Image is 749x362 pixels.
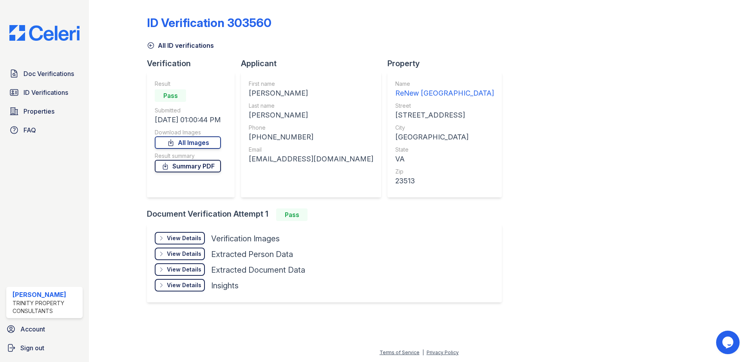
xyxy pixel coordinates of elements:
div: Insights [211,280,239,291]
a: FAQ [6,122,83,138]
div: Verification Images [211,233,280,244]
iframe: chat widget [716,331,741,354]
div: | [422,349,424,355]
a: Name ReNew [GEOGRAPHIC_DATA] [395,80,494,99]
div: [EMAIL_ADDRESS][DOMAIN_NAME] [249,154,373,165]
div: VA [395,154,494,165]
div: Applicant [241,58,387,69]
div: Result [155,80,221,88]
span: FAQ [24,125,36,135]
div: State [395,146,494,154]
div: Zip [395,168,494,176]
div: Pass [276,208,308,221]
div: Download Images [155,129,221,136]
div: View Details [167,234,201,242]
div: Street [395,102,494,110]
span: Properties [24,107,54,116]
a: Sign out [3,340,86,356]
div: Property [387,58,508,69]
a: All Images [155,136,221,149]
a: Properties [6,103,83,119]
div: [GEOGRAPHIC_DATA] [395,132,494,143]
div: View Details [167,266,201,273]
div: Document Verification Attempt 1 [147,208,508,221]
a: All ID verifications [147,41,214,50]
div: Extracted Person Data [211,249,293,260]
a: ID Verifications [6,85,83,100]
div: Submitted [155,107,221,114]
a: Doc Verifications [6,66,83,81]
a: Summary PDF [155,160,221,172]
div: Email [249,146,373,154]
a: Terms of Service [380,349,420,355]
img: CE_Logo_Blue-a8612792a0a2168367f1c8372b55b34899dd931a85d93a1a3d3e32e68fde9ad4.png [3,25,86,41]
div: Phone [249,124,373,132]
div: Result summary [155,152,221,160]
div: First name [249,80,373,88]
span: Account [20,324,45,334]
div: [PERSON_NAME] [249,88,373,99]
a: Account [3,321,86,337]
span: ID Verifications [24,88,68,97]
div: [PERSON_NAME] [249,110,373,121]
div: Pass [155,89,186,102]
div: View Details [167,250,201,258]
div: [PERSON_NAME] [13,290,80,299]
div: Trinity Property Consultants [13,299,80,315]
div: View Details [167,281,201,289]
div: Last name [249,102,373,110]
div: Name [395,80,494,88]
div: Verification [147,58,241,69]
div: [STREET_ADDRESS] [395,110,494,121]
div: City [395,124,494,132]
div: [PHONE_NUMBER] [249,132,373,143]
div: 23513 [395,176,494,186]
div: Extracted Document Data [211,264,305,275]
a: Privacy Policy [427,349,459,355]
span: Doc Verifications [24,69,74,78]
span: Sign out [20,343,44,353]
div: ID Verification 303560 [147,16,271,30]
div: [DATE] 01:00:44 PM [155,114,221,125]
div: ReNew [GEOGRAPHIC_DATA] [395,88,494,99]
